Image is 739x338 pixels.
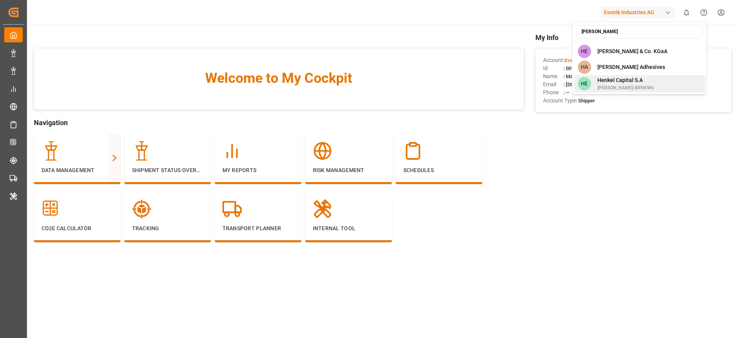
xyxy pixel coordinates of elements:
[597,84,654,91] span: [PERSON_NAME]-8RNKW6
[597,63,665,71] span: [PERSON_NAME] Adhesives
[578,77,591,90] span: HE
[577,25,702,38] input: Search an account...
[578,60,591,74] span: HA
[597,47,667,55] span: [PERSON_NAME] & Co. KGaA
[597,76,654,84] span: Henkel Capital S.A
[578,45,591,58] span: HE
